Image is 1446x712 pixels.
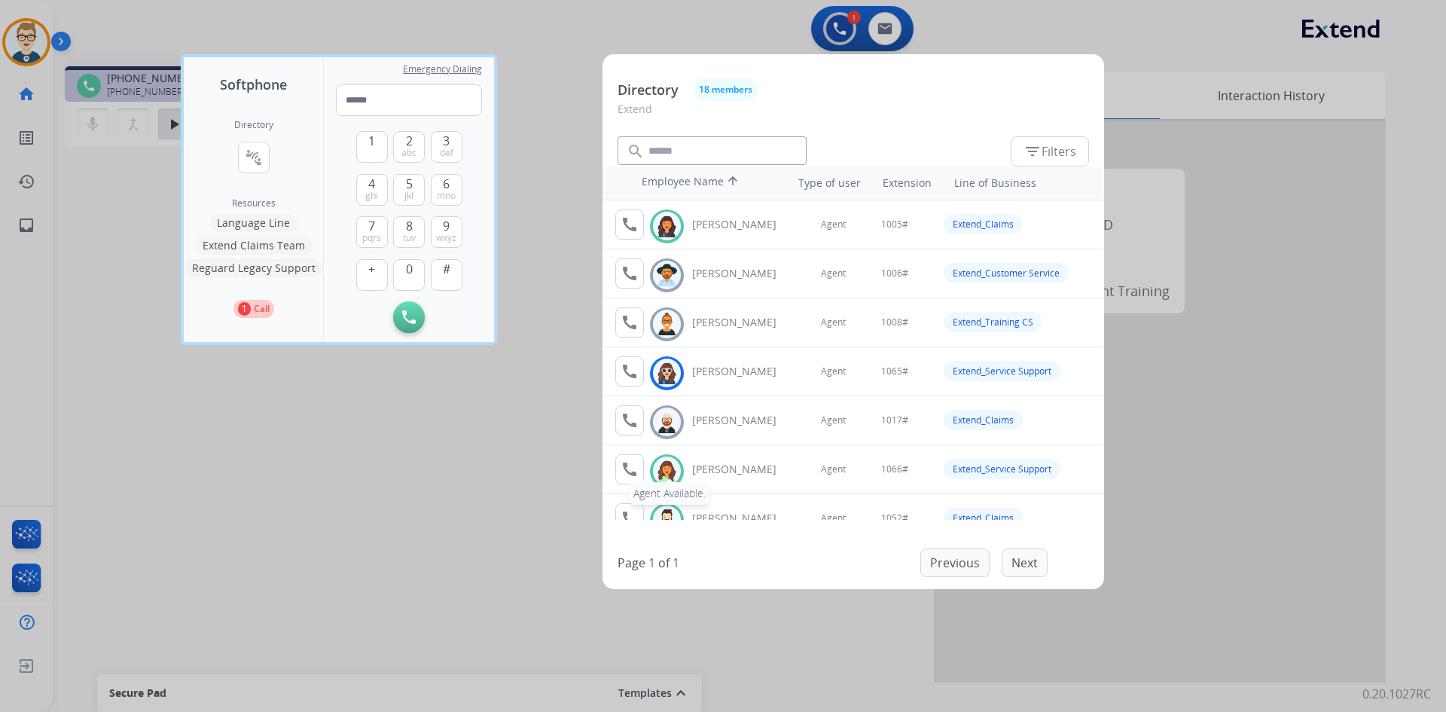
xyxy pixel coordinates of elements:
button: # [431,259,462,291]
button: Language Line [209,214,297,232]
div: [PERSON_NAME] [692,364,793,379]
img: avatar [656,215,678,238]
button: 7pqrs [356,216,388,248]
img: avatar [656,313,678,336]
span: 7 [368,217,375,235]
span: def [440,147,453,159]
span: 1005# [881,218,908,231]
div: Extend_Service Support [944,459,1060,479]
th: Employee Name [634,167,770,200]
img: avatar [656,509,678,532]
span: ghi [365,190,378,202]
span: tuv [403,232,416,244]
span: 9 [443,217,450,235]
div: Extend_Claims [944,508,1023,528]
button: Reguard Legacy Support [185,259,323,277]
h2: Directory [234,119,273,131]
button: Filters [1011,136,1089,167]
span: 6 [443,175,450,193]
div: Extend_Customer Service [944,263,1069,283]
span: mno [437,190,456,202]
div: Extend_Training CS [944,312,1042,332]
mat-icon: connect_without_contact [245,148,263,167]
span: 3 [443,132,450,150]
span: abc [401,147,416,159]
span: 1006# [881,267,908,280]
mat-icon: call [621,460,639,478]
p: Page [618,554,645,572]
span: 1065# [881,365,908,377]
p: Directory [618,80,679,100]
img: call-button [402,310,416,324]
div: Extend_Claims [944,214,1023,234]
span: 5 [406,175,413,193]
span: Agent [821,316,846,328]
span: 1066# [881,463,908,475]
span: + [368,260,375,278]
mat-icon: call [621,362,639,380]
button: Extend Claims Team [195,237,313,255]
span: 0 [406,260,413,278]
span: # [443,260,450,278]
img: avatar [656,264,678,287]
div: Extend_Claims [944,410,1023,430]
p: Extend [618,101,1089,129]
button: 0 [393,259,425,291]
p: 1 [238,302,251,316]
mat-icon: arrow_upward [724,174,742,192]
button: + [356,259,388,291]
span: Agent [821,512,846,524]
mat-icon: filter_list [1023,142,1042,160]
mat-icon: search [627,142,645,160]
div: [PERSON_NAME] [692,511,793,526]
span: wxyz [436,232,456,244]
p: Call [254,302,270,316]
span: 1 [368,132,375,150]
div: Extend_Service Support [944,361,1060,381]
div: [PERSON_NAME] [692,217,793,232]
div: [PERSON_NAME] [692,462,793,477]
button: 4ghi [356,174,388,206]
span: 1052# [881,512,908,524]
span: Softphone [220,74,287,95]
th: Extension [875,168,939,198]
span: 1017# [881,414,908,426]
button: 8tuv [393,216,425,248]
span: Emergency Dialing [403,63,482,75]
span: Resources [232,197,276,209]
span: Filters [1023,142,1076,160]
mat-icon: call [621,411,639,429]
span: pqrs [362,232,381,244]
span: Agent [821,463,846,475]
img: avatar [656,460,678,483]
mat-icon: call [621,509,639,527]
button: 18 members [694,78,758,101]
mat-icon: call [621,313,639,332]
button: 3def [431,131,462,163]
th: Type of user [777,168,868,198]
span: 1008# [881,316,908,328]
button: 9wxyz [431,216,462,248]
button: 5jkl [393,174,425,206]
span: Agent [821,414,846,426]
button: 1 [356,131,388,163]
button: 6mno [431,174,462,206]
button: 1Call [233,300,274,318]
button: 2abc [393,131,425,163]
span: Agent [821,267,846,280]
mat-icon: call [621,264,639,283]
mat-icon: call [621,215,639,234]
div: [PERSON_NAME] [692,315,793,330]
button: Agent Available. [615,454,644,484]
div: Agent Available. [630,482,709,505]
span: 4 [368,175,375,193]
img: avatar [656,362,678,385]
span: 8 [406,217,413,235]
span: Agent [821,365,846,377]
span: 2 [406,132,413,150]
p: 0.20.1027RC [1362,685,1431,703]
img: avatar [656,411,678,434]
div: [PERSON_NAME] [692,413,793,428]
span: Agent [821,218,846,231]
span: jkl [404,190,413,202]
